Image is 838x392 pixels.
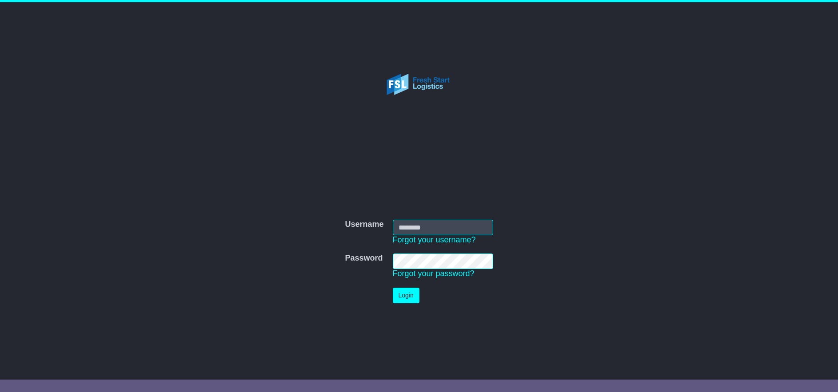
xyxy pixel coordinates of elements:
[345,253,383,263] label: Password
[393,269,475,278] a: Forgot your password?
[345,220,383,230] label: Username
[372,47,467,122] img: Fresh Start Logistics Pty Ltd
[393,235,476,244] a: Forgot your username?
[393,288,419,303] button: Login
